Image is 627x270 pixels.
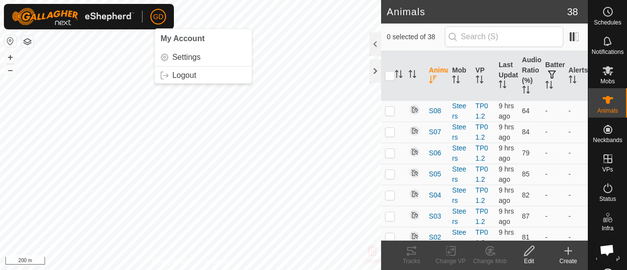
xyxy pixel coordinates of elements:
[541,100,564,122] td: -
[499,228,514,246] span: 15 Oct 2025, 10:35 pm
[429,77,437,85] p-sorticon: Activate to sort
[518,51,541,101] th: Audio Ratio (%)
[522,170,530,178] span: 85
[429,169,441,179] span: S05
[602,167,613,172] span: VPs
[22,36,33,48] button: Map Layers
[565,51,588,101] th: Alerts
[476,228,488,246] a: TP01.2
[4,51,16,63] button: +
[409,209,420,221] img: returning off
[409,167,420,179] img: returning off
[387,32,445,42] span: 0 selected of 38
[602,225,613,231] span: Infra
[409,72,416,79] p-sorticon: Activate to sort
[565,122,588,143] td: -
[541,122,564,143] td: -
[593,137,622,143] span: Neckbands
[565,206,588,227] td: -
[565,185,588,206] td: -
[431,257,470,266] div: Change VP
[409,146,420,158] img: returning off
[409,125,420,137] img: returning off
[429,211,441,221] span: S03
[429,127,441,137] span: S07
[541,143,564,164] td: -
[565,100,588,122] td: -
[596,255,620,261] span: Heatmap
[522,191,530,199] span: 82
[541,206,564,227] td: -
[495,51,518,101] th: Last Updated
[452,206,467,227] div: Steers
[565,227,588,248] td: -
[409,104,420,116] img: returning off
[429,232,441,243] span: S02
[499,102,514,120] span: 15 Oct 2025, 10:35 pm
[522,87,530,95] p-sorticon: Activate to sort
[476,207,488,225] a: TP01.2
[522,128,530,136] span: 84
[522,149,530,157] span: 79
[522,212,530,220] span: 87
[541,51,564,101] th: Battery
[387,6,567,18] h2: Animals
[452,143,467,164] div: Steers
[499,207,514,225] span: 15 Oct 2025, 10:35 pm
[476,77,483,85] p-sorticon: Activate to sort
[392,257,431,266] div: Tracks
[541,185,564,206] td: -
[522,233,530,241] span: 81
[155,49,252,65] a: Settings
[452,227,467,248] div: Steers
[429,190,441,200] span: S04
[409,188,420,200] img: returning off
[499,144,514,162] span: 15 Oct 2025, 10:35 pm
[448,51,471,101] th: Mob
[522,107,530,115] span: 64
[594,20,621,25] span: Schedules
[12,8,134,25] img: Gallagher Logo
[155,68,252,83] a: Logout
[452,164,467,185] div: Steers
[499,82,506,90] p-sorticon: Activate to sort
[601,78,615,84] span: Mobs
[452,101,467,122] div: Steers
[161,34,205,43] span: My Account
[476,144,488,162] a: TP01.2
[594,237,620,263] div: Open chat
[153,12,164,22] span: GD
[172,72,196,79] span: Logout
[565,164,588,185] td: -
[499,165,514,183] span: 15 Oct 2025, 10:35 pm
[452,77,460,85] p-sorticon: Activate to sort
[567,4,578,19] span: 38
[472,51,495,101] th: VP
[592,49,624,55] span: Notifications
[429,106,441,116] span: S08
[425,51,448,101] th: Animal
[452,122,467,143] div: Steers
[476,102,488,120] a: TP01.2
[597,108,618,114] span: Animals
[200,257,229,266] a: Contact Us
[429,148,441,158] span: S06
[476,165,488,183] a: TP01.2
[395,72,403,79] p-sorticon: Activate to sort
[409,230,420,242] img: returning off
[172,53,201,61] span: Settings
[569,77,577,85] p-sorticon: Activate to sort
[541,164,564,185] td: -
[599,196,616,202] span: Status
[545,82,553,90] p-sorticon: Activate to sort
[499,123,514,141] span: 15 Oct 2025, 10:35 pm
[445,26,563,47] input: Search (S)
[152,257,189,266] a: Privacy Policy
[509,257,549,266] div: Edit
[452,185,467,206] div: Steers
[499,186,514,204] span: 15 Oct 2025, 10:35 pm
[476,186,488,204] a: TP01.2
[470,257,509,266] div: Change Mob
[549,257,588,266] div: Create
